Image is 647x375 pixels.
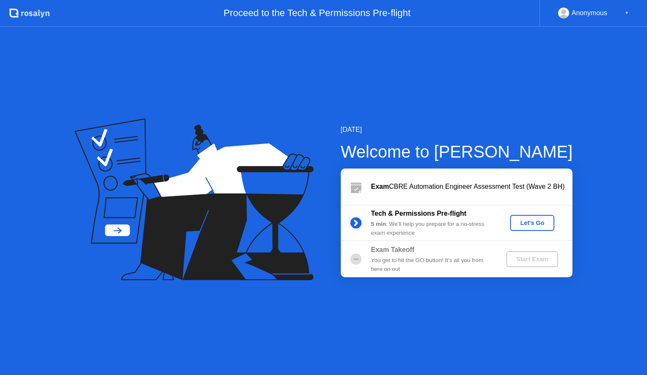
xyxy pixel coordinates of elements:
button: Let's Go [510,215,554,231]
div: Let's Go [513,220,551,226]
b: Tech & Permissions Pre-flight [371,210,466,217]
div: Start Exam [510,256,555,262]
div: : We’ll help you prepare for a no-stress exam experience [371,220,492,237]
div: Welcome to [PERSON_NAME] [341,139,573,164]
div: ▼ [625,8,629,19]
b: Exam Takeoff [371,246,414,253]
div: You get to hit the GO button! It’s all you from here on out [371,256,492,273]
b: 5 min [371,221,386,227]
div: Anonymous [572,8,607,19]
button: Start Exam [506,251,558,267]
b: Exam [371,183,389,190]
div: [DATE] [341,125,573,135]
div: CBRE Automation Engineer Assessment Test (Wave 2 BH) [371,182,572,192]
